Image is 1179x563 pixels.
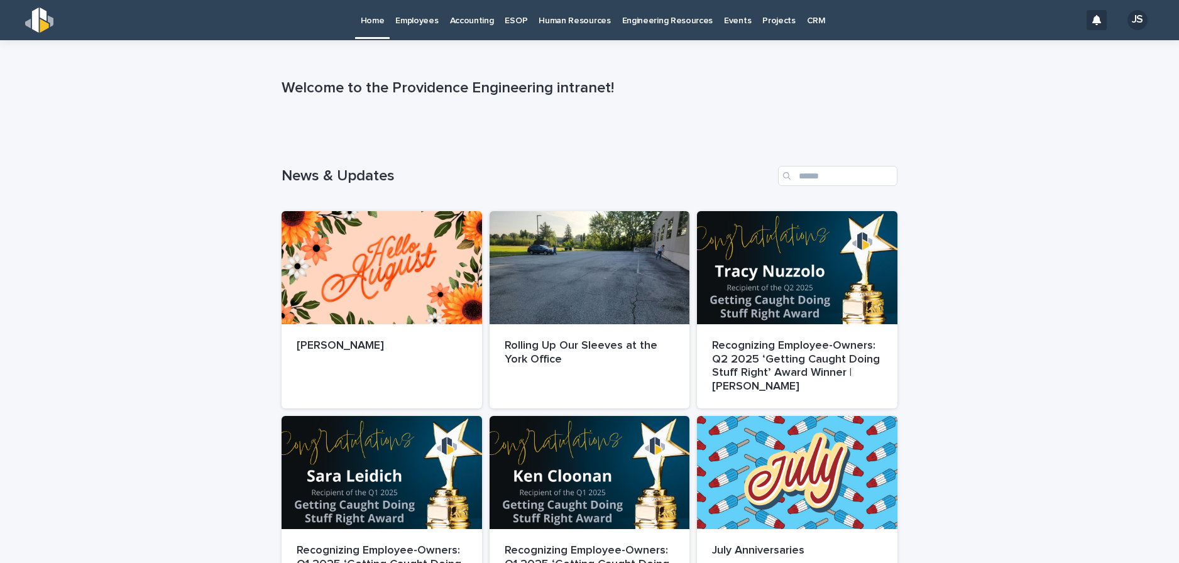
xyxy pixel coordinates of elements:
[1127,10,1148,30] div: JS
[712,339,882,393] p: Recognizing Employee-Owners: Q2 2025 ‘Getting Caught Doing Stuff Right’ Award Winner | [PERSON_NAME]
[282,167,773,185] h1: News & Updates
[712,544,882,558] p: July Anniversaries
[282,79,892,97] p: Welcome to the Providence Engineering intranet!
[490,211,690,408] a: Rolling Up Our Sleeves at the York Office
[778,166,897,186] input: Search
[297,339,467,353] p: [PERSON_NAME]
[697,211,897,408] a: Recognizing Employee-Owners: Q2 2025 ‘Getting Caught Doing Stuff Right’ Award Winner | [PERSON_NAME]
[505,339,675,366] p: Rolling Up Our Sleeves at the York Office
[282,211,482,408] a: [PERSON_NAME]
[25,8,53,33] img: s5b5MGTdWwFoU4EDV7nw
